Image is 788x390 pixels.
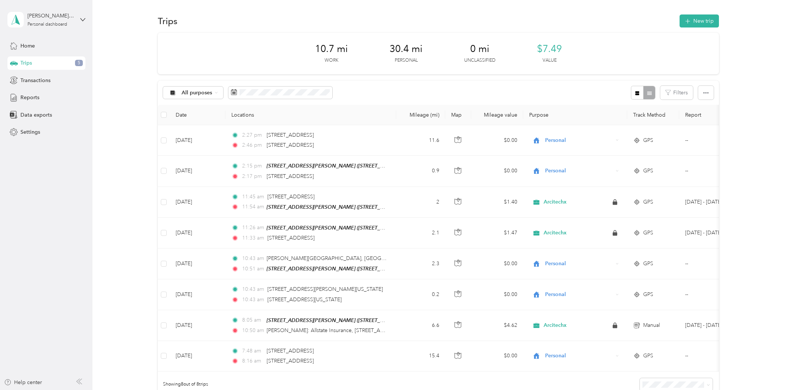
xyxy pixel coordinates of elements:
span: 5 [75,60,83,66]
td: -- [679,341,747,371]
p: Work [325,57,338,64]
th: Map [445,105,471,125]
span: GPS [643,136,653,144]
td: $0.00 [471,156,523,186]
span: 10.7 mi [315,43,348,55]
span: [STREET_ADDRESS] [267,348,314,354]
th: Purpose [523,105,627,125]
td: [DATE] [170,310,225,341]
td: -- [679,156,747,186]
span: 0 mi [470,43,489,55]
span: GPS [643,229,653,237]
span: [STREET_ADDRESS] [267,235,315,241]
span: 10:43 am [242,285,264,293]
span: GPS [643,167,653,175]
th: Locations [225,105,396,125]
span: Personal [545,167,613,175]
span: Transactions [20,77,51,84]
span: $7.49 [537,43,562,55]
td: 0.2 [396,279,445,310]
td: [DATE] [170,341,225,371]
span: All purposes [182,90,212,95]
td: [DATE] [170,279,225,310]
span: Personal [545,136,613,144]
span: [STREET_ADDRESS] [267,194,315,200]
span: 30.4 mi [390,43,423,55]
td: Jun 16 - 30, 2025 [679,218,747,248]
span: 8:16 am [242,357,263,365]
span: 2:46 pm [242,141,263,149]
span: [STREET_ADDRESS][PERSON_NAME] ([STREET_ADDRESS][PERSON_NAME][US_STATE]) [267,225,475,231]
td: -- [679,279,747,310]
td: [DATE] [170,248,225,279]
span: [STREET_ADDRESS] [267,358,314,364]
th: Mileage value [471,105,523,125]
span: [STREET_ADDRESS][PERSON_NAME] ([STREET_ADDRESS][PERSON_NAME][US_STATE]) [267,266,475,272]
td: 0.9 [396,156,445,186]
span: Personal [545,352,613,360]
span: 10:51 am [242,265,263,273]
td: $1.47 [471,218,523,248]
div: [PERSON_NAME][EMAIL_ADDRESS][DOMAIN_NAME] [27,12,74,20]
td: 15.4 [396,341,445,371]
td: 2 [396,187,445,218]
span: [STREET_ADDRESS][PERSON_NAME][US_STATE] [267,286,383,292]
td: 2.1 [396,218,445,248]
span: 11:45 am [242,193,264,201]
span: Arcitechx [544,199,567,205]
td: $0.00 [471,125,523,156]
p: Unclassified [464,57,495,64]
span: [STREET_ADDRESS][PERSON_NAME] ([STREET_ADDRESS][PERSON_NAME][US_STATE]) [267,204,475,210]
span: 10:43 am [242,254,263,263]
p: Value [543,57,557,64]
td: -- [679,125,747,156]
span: [STREET_ADDRESS][PERSON_NAME] ([STREET_ADDRESS][PERSON_NAME][US_STATE]) [267,163,475,169]
span: 2:17 pm [242,172,263,181]
th: Date [170,105,225,125]
span: [STREET_ADDRESS] [267,132,314,138]
td: -- [679,248,747,279]
td: $0.00 [471,341,523,371]
td: 2.3 [396,248,445,279]
span: Settings [20,128,40,136]
p: Personal [395,57,418,64]
span: 11:33 am [242,234,264,242]
span: GPS [643,260,653,268]
span: [STREET_ADDRESS] [267,173,314,179]
th: Track Method [627,105,679,125]
td: Jun 16 - 30, 2025 [679,310,747,341]
td: $4.62 [471,310,523,341]
span: [PERSON_NAME][GEOGRAPHIC_DATA], [GEOGRAPHIC_DATA] [267,255,418,261]
span: 10:43 am [242,296,264,304]
td: $0.00 [471,279,523,310]
td: Jun 16 - 30, 2025 [679,187,747,218]
h1: Trips [158,17,178,25]
span: 11:26 am [242,224,263,232]
span: Arcitechx [544,230,567,236]
td: [DATE] [170,187,225,218]
span: Trips [20,59,32,67]
span: [STREET_ADDRESS] [267,142,314,148]
span: [STREET_ADDRESS][US_STATE] [267,296,342,303]
span: 10:50 am [242,326,263,335]
span: 2:27 pm [242,131,263,139]
span: Arcitechx [544,322,567,329]
span: Manual [643,321,660,329]
span: 8:05 am [242,316,263,324]
span: Personal [545,290,613,299]
td: [DATE] [170,156,225,186]
td: 6.6 [396,310,445,341]
div: Help center [4,378,42,386]
td: [DATE] [170,125,225,156]
span: Reports [20,94,39,101]
span: GPS [643,352,653,360]
td: $0.00 [471,248,523,279]
td: $1.40 [471,187,523,218]
th: Report [679,105,747,125]
span: 7:48 am [242,347,263,355]
div: Personal dashboard [27,22,67,27]
span: [STREET_ADDRESS][PERSON_NAME] ([STREET_ADDRESS][PERSON_NAME][US_STATE]) [267,317,475,324]
span: 11:54 am [242,203,263,211]
span: Home [20,42,35,50]
button: Filters [660,86,693,100]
